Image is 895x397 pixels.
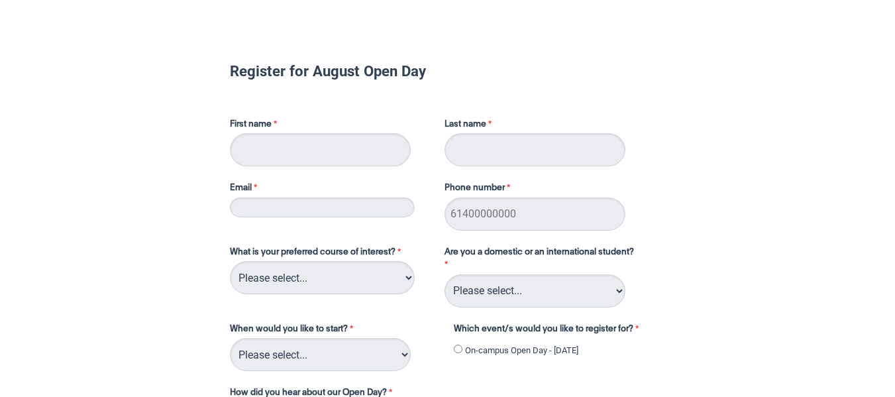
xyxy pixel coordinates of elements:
[454,323,655,339] label: Which event/s would you like to register for?
[445,133,625,166] input: Last name
[230,182,431,198] label: Email
[465,344,578,357] label: On-campus Open Day - [DATE]
[230,198,415,217] input: Email
[230,64,666,78] h1: Register for August Open Day
[230,246,431,262] label: What is your preferred course of interest?
[445,274,625,308] select: Are you a domestic or an international student?
[230,118,431,134] label: First name
[230,261,415,294] select: What is your preferred course of interest?
[230,338,411,371] select: When would you like to start?
[230,133,411,166] input: First name
[445,198,625,231] input: Phone number
[445,248,634,256] span: Are you a domestic or an international student?
[445,118,495,134] label: Last name
[230,323,441,339] label: When would you like to start?
[445,182,513,198] label: Phone number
